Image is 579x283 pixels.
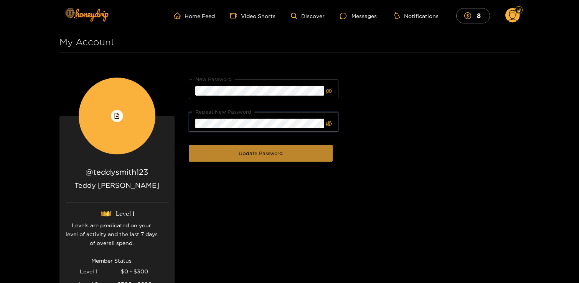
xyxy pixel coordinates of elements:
[230,12,241,19] span: video-camera
[189,145,333,162] button: Update Password
[66,181,168,202] p: Teddy [PERSON_NAME]
[326,88,332,94] span: eye-invisible
[476,12,482,20] mark: 8
[230,12,275,19] a: Video Shorts
[116,210,134,217] span: Level 1
[195,86,324,96] input: New Password
[59,31,520,53] h1: My Account
[239,149,283,157] span: Update Password
[456,8,490,23] button: 8
[111,110,123,122] button: file-image
[392,12,441,20] button: Notifications
[326,121,332,127] span: eye-invisible
[516,8,521,13] img: Fan Level
[340,12,377,20] div: Messages
[66,167,168,177] h2: @ teddysmith123
[195,119,324,128] input: Repeat New Password
[66,265,112,278] div: Level 1
[99,209,113,218] img: crown1.webp
[174,12,185,19] span: home
[112,265,158,278] div: $0 - $300
[291,13,324,19] a: Discover
[195,75,232,83] label: New Password
[174,12,215,19] a: Home Feed
[114,113,120,119] span: file-image
[195,108,251,116] label: Repeat New Password
[464,12,475,19] span: dollar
